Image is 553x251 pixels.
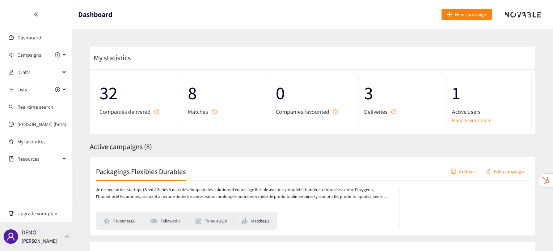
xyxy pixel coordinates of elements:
a: Dashboard [17,34,41,41]
span: Edit campaign [494,167,524,175]
span: edit [9,70,14,75]
span: Matches [188,107,208,116]
span: Active campaigns ( 8 ) [90,142,152,151]
span: Companies delivered [100,107,151,116]
span: question-circle [333,109,338,114]
span: double-left [34,12,39,17]
span: 0 [276,79,350,107]
a: My favourites [17,134,67,149]
span: user [7,232,15,241]
a: Packagings Flexibles DurablescontainerArchiveeditEdit campaignJe recherche des startups (Seed à S... [90,156,536,236]
span: Resources [17,152,60,166]
a: Manage your team [452,116,526,124]
h2: Packagings Flexibles Durables [96,166,186,176]
span: Drafts [17,65,60,79]
span: plus [447,12,452,18]
span: 3 [364,79,438,107]
p: [PERSON_NAME] [22,237,57,245]
span: Companies favourited [276,107,329,116]
span: question-circle [391,109,396,114]
span: question-circle [154,109,159,114]
iframe: Chat Widget [517,216,553,251]
a: Real-time search [17,104,53,110]
span: trophy [9,211,14,216]
span: Deliveries [364,107,388,116]
span: Campaigns [17,48,41,62]
span: 32 [100,79,173,107]
a: [PERSON_NAME] (beta) [17,121,66,127]
span: sound [9,52,14,57]
span: unordered-list [9,87,14,92]
span: Active users [452,107,481,116]
li: To review: 10 [195,218,234,224]
span: edit [486,169,491,174]
span: plus-circle [55,52,60,57]
span: question-circle [212,109,217,114]
button: plusNew campaign [442,9,492,20]
span: New campaign [455,10,486,18]
li: Favourites: 0 [104,218,142,224]
button: containerArchive [446,165,480,177]
span: book [9,156,14,161]
span: Lists [17,82,27,97]
span: plus-circle [55,87,60,92]
span: container [451,169,456,174]
p: DEMO [22,228,37,237]
span: 1 [452,79,526,107]
span: Archive [459,167,475,175]
span: Upgrade your plan [17,206,67,221]
p: Je recherche des startups (Seed à Series A max) développant des solutions d’emballage flexible av... [96,186,392,200]
li: Matches: 3 [242,218,269,224]
li: Followed: 0 [150,218,187,224]
span: My statistics [90,53,131,62]
span: 8 [188,79,262,107]
button: editEdit campaign [480,165,529,177]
